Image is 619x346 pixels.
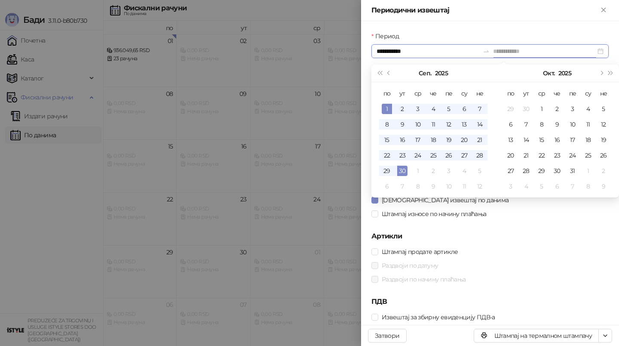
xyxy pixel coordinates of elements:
span: [DEMOGRAPHIC_DATA] извештај по данима [378,195,512,205]
input: Период [377,46,479,56]
th: ср [410,86,426,101]
button: Затвори [368,329,407,343]
td: 2025-10-05 [472,163,487,179]
div: 8 [382,119,392,130]
th: пе [565,86,580,101]
td: 2025-10-12 [472,179,487,194]
div: 23 [552,150,562,161]
td: 2025-10-10 [565,117,580,132]
div: 26 [444,150,454,161]
div: 19 [444,135,454,145]
div: 10 [444,181,454,192]
th: ут [395,86,410,101]
td: 2025-10-09 [426,179,441,194]
td: 2025-09-30 [395,163,410,179]
td: 2025-10-08 [410,179,426,194]
div: 27 [506,166,516,176]
div: 30 [552,166,562,176]
th: ср [534,86,549,101]
div: 29 [382,166,392,176]
div: 3 [506,181,516,192]
div: 28 [521,166,531,176]
td: 2025-10-01 [534,101,549,117]
td: 2025-09-21 [472,132,487,148]
td: 2025-10-04 [580,101,596,117]
div: 17 [567,135,578,145]
th: че [426,86,441,101]
h5: Артикли [371,231,609,241]
td: 2025-09-18 [426,132,441,148]
td: 2025-09-24 [410,148,426,163]
span: Штампај продате артикле [378,247,461,256]
td: 2025-09-16 [395,132,410,148]
td: 2025-11-01 [580,163,596,179]
button: Изабери годину [558,65,571,82]
td: 2025-11-03 [503,179,518,194]
div: 21 [521,150,531,161]
td: 2025-09-26 [441,148,457,163]
div: 11 [583,119,593,130]
button: Следећи месец (PageDown) [596,65,606,82]
td: 2025-10-02 [549,101,565,117]
td: 2025-09-02 [395,101,410,117]
h5: ПДВ [371,297,609,307]
div: 5 [475,166,485,176]
button: Изабери годину [435,65,448,82]
td: 2025-10-03 [565,101,580,117]
button: Изабери месец [543,65,555,82]
div: 24 [413,150,423,161]
div: 9 [552,119,562,130]
div: 20 [506,150,516,161]
div: Периодични извештај [371,5,598,15]
td: 2025-11-04 [518,179,534,194]
td: 2025-10-02 [426,163,441,179]
div: 8 [536,119,547,130]
td: 2025-10-14 [518,132,534,148]
div: 4 [521,181,531,192]
div: 14 [475,119,485,130]
div: 29 [536,166,547,176]
th: не [472,86,487,101]
div: 18 [583,135,593,145]
td: 2025-09-07 [472,101,487,117]
button: Претходни месец (PageUp) [384,65,394,82]
div: 26 [598,150,609,161]
td: 2025-10-21 [518,148,534,163]
div: 27 [459,150,469,161]
td: 2025-11-02 [596,163,611,179]
div: 6 [459,104,469,114]
td: 2025-09-20 [457,132,472,148]
td: 2025-09-05 [441,101,457,117]
td: 2025-10-28 [518,163,534,179]
div: 10 [567,119,578,130]
div: 9 [397,119,408,130]
td: 2025-09-01 [379,101,395,117]
div: 12 [475,181,485,192]
th: су [457,86,472,101]
div: 8 [413,181,423,192]
th: пе [441,86,457,101]
td: 2025-10-17 [565,132,580,148]
button: Изабери месец [419,65,431,82]
td: 2025-11-07 [565,179,580,194]
span: Штампај износе по начину плаћања [378,209,490,219]
div: 4 [583,104,593,114]
div: 7 [475,104,485,114]
div: 9 [428,181,438,192]
div: 2 [598,166,609,176]
div: 21 [475,135,485,145]
td: 2025-10-22 [534,148,549,163]
td: 2025-09-06 [457,101,472,117]
td: 2025-09-11 [426,117,441,132]
div: 15 [536,135,547,145]
div: 16 [397,135,408,145]
div: 4 [428,104,438,114]
td: 2025-10-05 [596,101,611,117]
div: 18 [428,135,438,145]
td: 2025-10-12 [596,117,611,132]
div: 24 [567,150,578,161]
div: 12 [598,119,609,130]
div: 15 [382,135,392,145]
td: 2025-09-22 [379,148,395,163]
button: Close [598,5,609,15]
